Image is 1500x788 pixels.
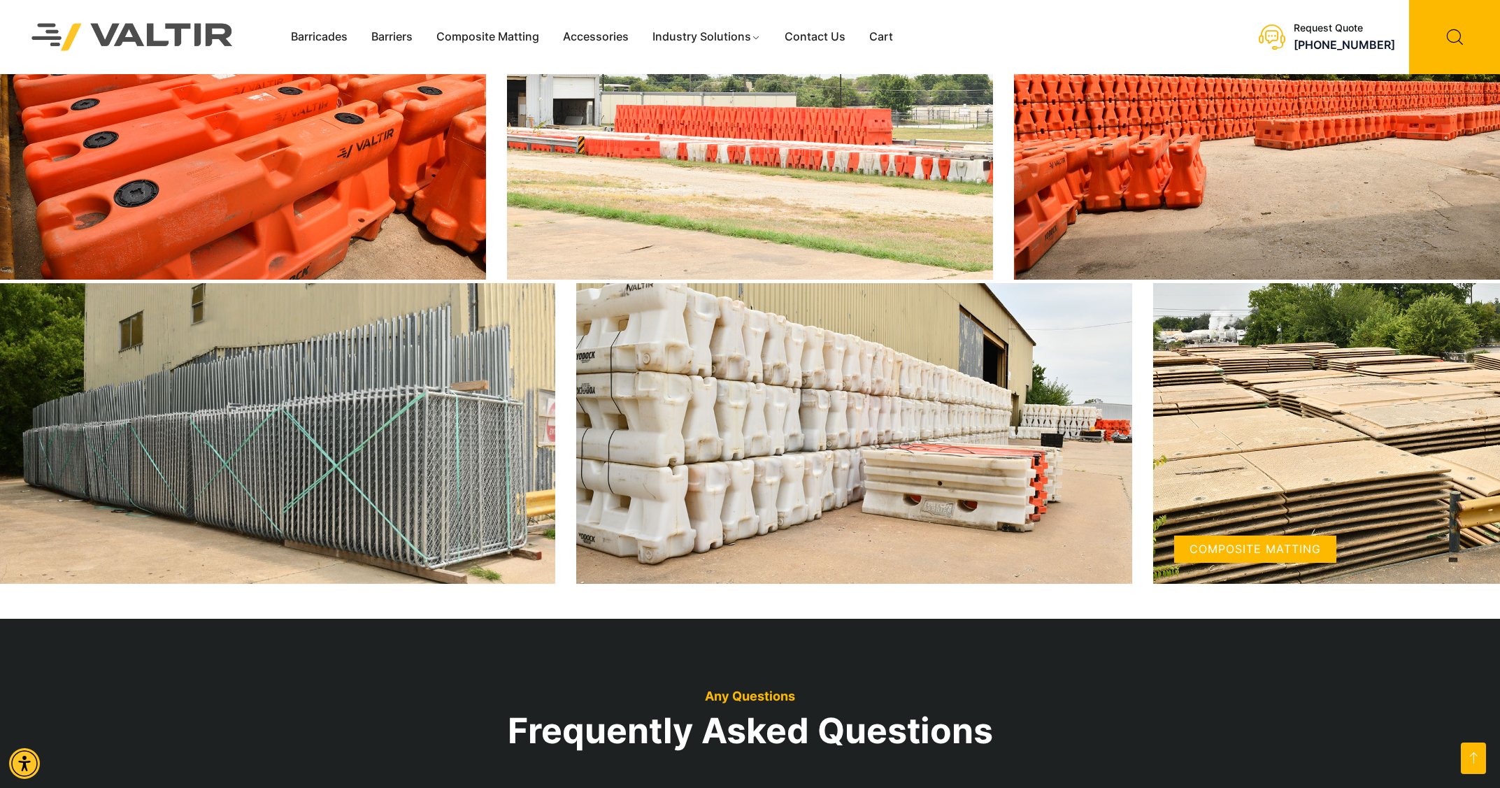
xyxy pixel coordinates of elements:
[551,27,641,48] a: Accessories
[1294,38,1395,52] a: call (888) 496-3625
[576,283,1131,584] img: RENT OR BUY
[641,27,773,48] a: Industry Solutions
[279,27,359,48] a: Barricades
[773,27,857,48] a: Contact Us
[359,27,424,48] a: Barriers
[9,748,40,779] div: Accessibility Menu
[352,689,1149,704] p: Any Questions
[1153,283,1500,584] img: Composite Matting
[424,27,551,48] a: Composite Matting
[857,27,905,48] a: Cart
[1461,743,1486,774] a: Open this option
[1190,543,1321,556] h3: Composite Matting
[10,2,255,71] img: Valtir Rentals
[1294,22,1395,34] div: Request Quote
[352,712,1149,750] h2: Frequently Asked Questions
